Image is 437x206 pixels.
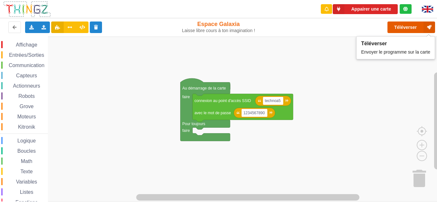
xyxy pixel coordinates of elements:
[3,1,51,18] img: thingz_logo.png
[422,6,433,13] img: gb.png
[387,21,435,33] button: Téléverser
[361,47,430,55] div: Envoyer le programme sur la carte
[15,73,38,78] span: Capteurs
[16,148,37,154] span: Boucles
[243,111,265,115] text: 1234567890
[182,86,226,90] text: Au démarrage de la carte
[17,124,36,130] span: Kitronik
[333,4,398,14] button: Appairer une carte
[194,99,251,103] text: connexion au point d'accès SSID
[8,52,45,58] span: Entrées/Sorties
[182,94,190,99] text: faire
[20,159,33,164] span: Math
[17,93,36,99] span: Robots
[8,63,45,68] span: Communication
[182,128,190,133] text: faire
[16,114,37,119] span: Moteurs
[182,121,205,126] text: Pour toujours
[400,4,412,14] div: Tu es connecté au serveur de création de Thingz
[12,83,41,89] span: Actionneurs
[265,99,281,103] text: technoa5
[181,28,256,33] div: Laisse libre cours à ton imagination !
[15,42,38,47] span: Affichage
[15,179,38,185] span: Variables
[16,138,37,143] span: Logique
[19,169,33,174] span: Texte
[194,111,231,115] text: avec le mot de passe
[19,189,34,195] span: Listes
[19,104,35,109] span: Grove
[361,40,430,47] div: Téléverser
[14,200,39,205] span: Fonctions
[181,21,256,33] div: Espace Galaxia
